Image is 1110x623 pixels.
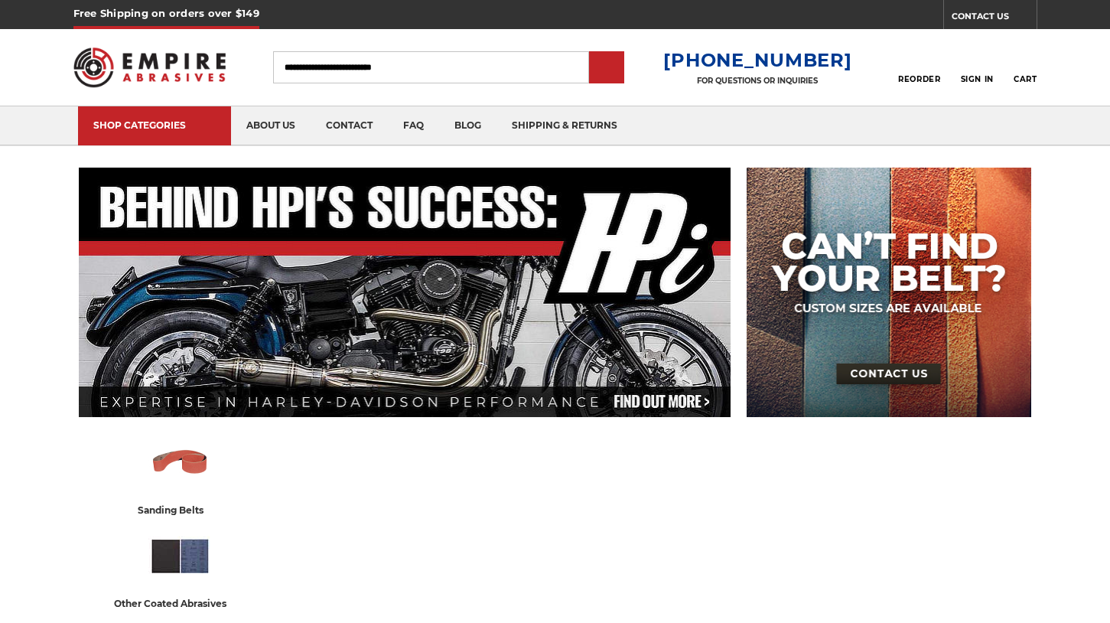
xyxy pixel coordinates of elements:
[952,8,1037,29] a: CONTACT US
[1014,51,1037,84] a: Cart
[85,524,276,612] a: other coated abrasives
[388,106,439,145] a: faq
[93,119,216,131] div: SHOP CATEGORIES
[1014,74,1037,84] span: Cart
[79,168,731,417] img: Banner for an interview featuring Horsepower Inc who makes Harley performance upgrades featured o...
[78,106,231,145] a: SHOP CATEGORIES
[148,431,212,494] img: Sanding Belts
[85,431,276,518] a: sanding belts
[663,49,851,71] a: [PHONE_NUMBER]
[73,38,226,97] img: Empire Abrasives
[231,106,311,145] a: about us
[898,74,940,84] span: Reorder
[138,502,223,518] div: sanding belts
[747,168,1031,417] img: promo banner for custom belts.
[311,106,388,145] a: contact
[898,51,940,83] a: Reorder
[114,595,246,612] div: other coated abrasives
[663,76,851,86] p: FOR QUESTIONS OR INQUIRIES
[496,106,633,145] a: shipping & returns
[591,53,622,83] input: Submit
[439,106,496,145] a: blog
[961,74,994,84] span: Sign In
[148,524,212,588] img: Other Coated Abrasives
